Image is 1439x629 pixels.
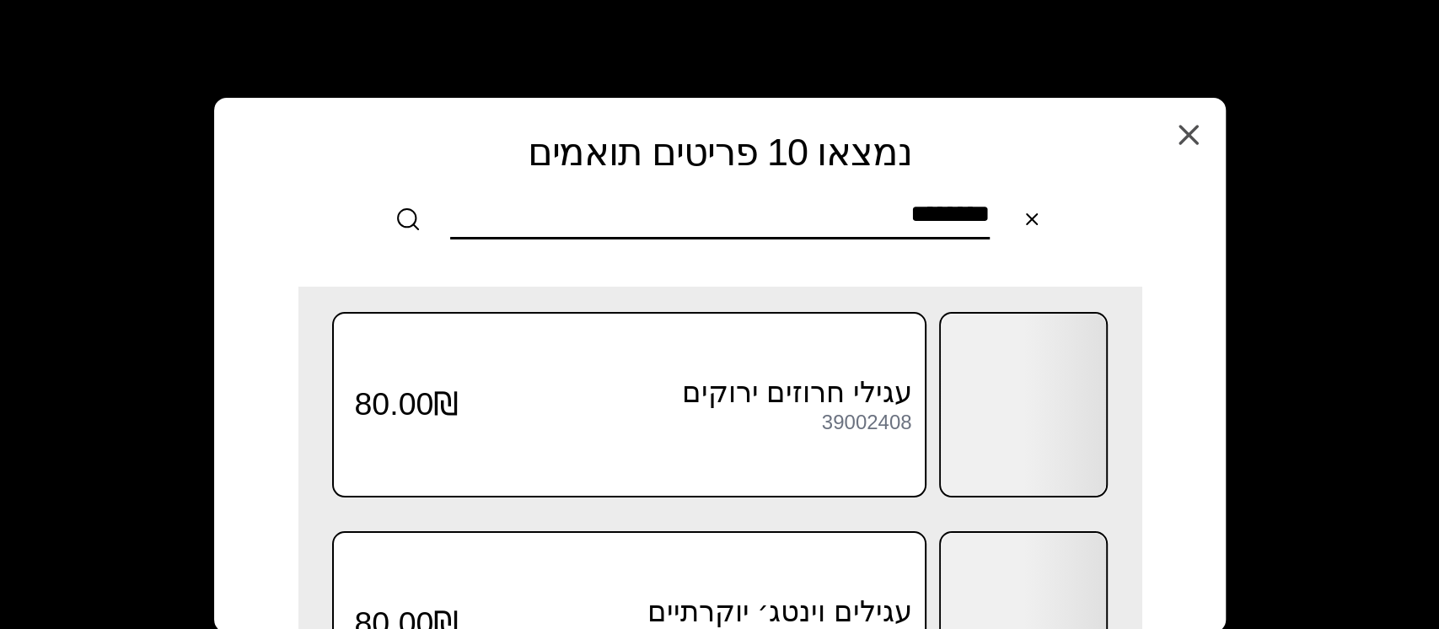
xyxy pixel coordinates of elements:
h3: עגילי חרוזים ירוקים [459,375,911,410]
span: 80.00₪ [355,385,459,423]
h3: עגילים וינטג׳ יוקרתיים [459,594,911,629]
button: Clear search [1007,194,1057,245]
div: 39002408 [822,411,912,433]
h2: נמצאו 10 פריטים תואמים [251,132,1189,174]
